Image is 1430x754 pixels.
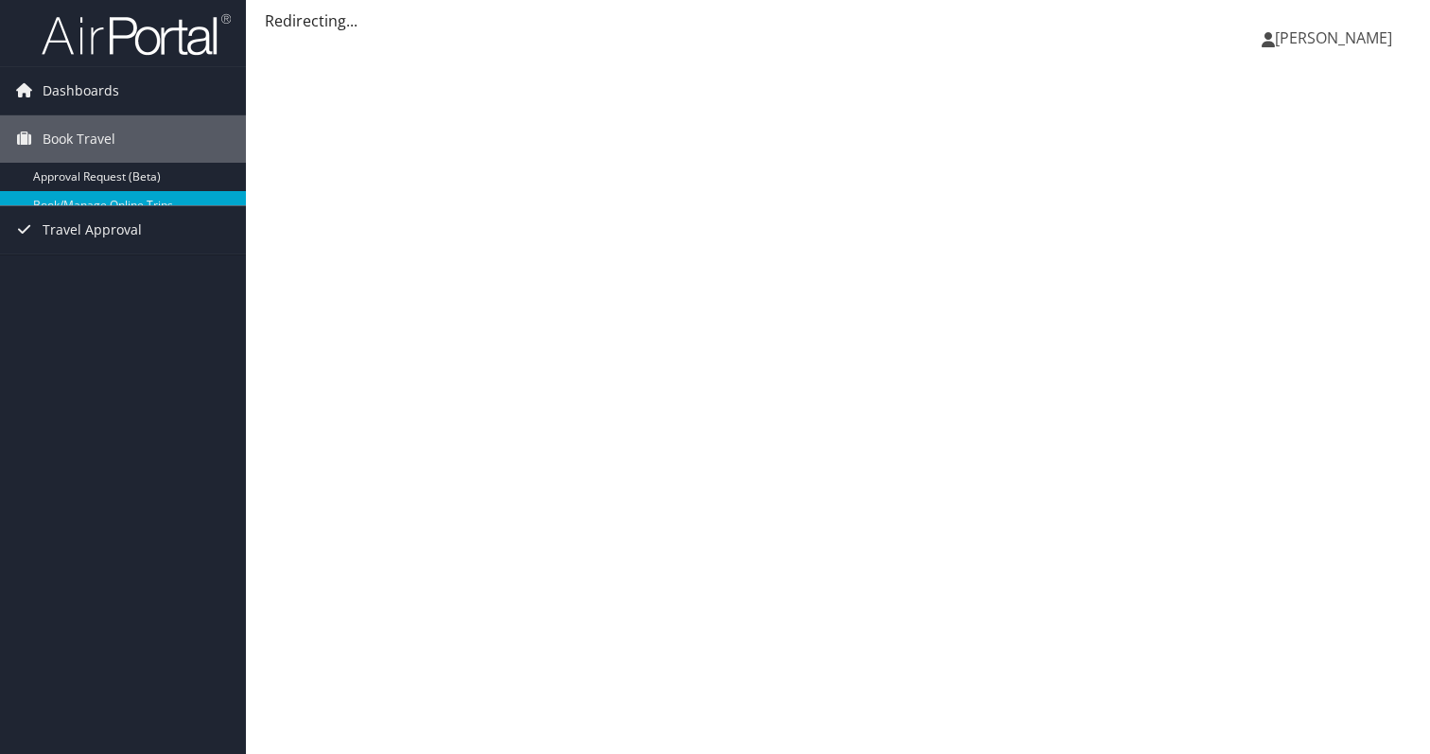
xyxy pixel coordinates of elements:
[43,206,142,254] span: Travel Approval
[1262,9,1411,66] a: [PERSON_NAME]
[43,115,115,163] span: Book Travel
[43,67,119,114] span: Dashboards
[265,9,1411,32] div: Redirecting...
[1275,27,1392,48] span: [PERSON_NAME]
[42,12,231,57] img: airportal-logo.png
